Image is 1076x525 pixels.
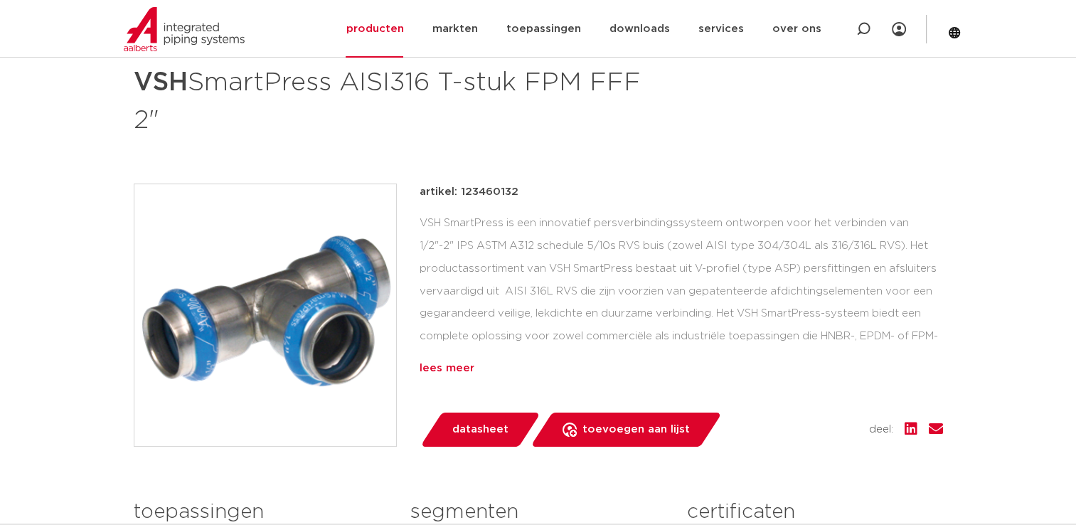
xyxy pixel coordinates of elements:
[134,61,668,138] h1: SmartPress AISI316 T-stuk FPM FFF 2"
[420,184,518,201] p: artikel: 123460132
[420,413,540,447] a: datasheet
[420,212,943,354] div: VSH SmartPress is een innovatief persverbindingssysteem ontworpen voor het verbinden van 1/2"-2" ...
[420,360,943,377] div: lees meer
[452,418,508,441] span: datasheet
[134,70,188,95] strong: VSH
[582,418,690,441] span: toevoegen aan lijst
[134,184,396,446] img: Product Image for VSH SmartPress AISI316 T-stuk FPM FFF 2"
[869,421,893,438] span: deel:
